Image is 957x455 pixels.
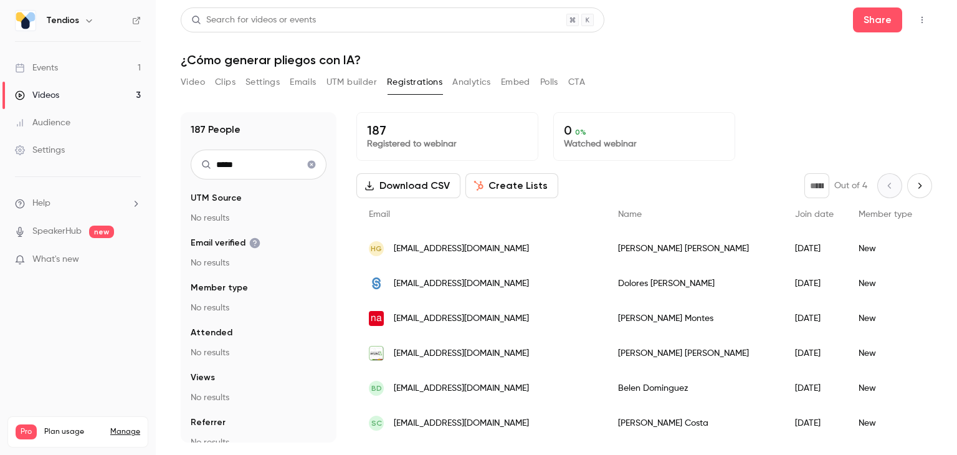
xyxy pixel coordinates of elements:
p: Watched webinar [564,138,725,150]
span: Views [191,371,215,384]
span: Attended [191,327,232,339]
p: No results [191,436,326,449]
button: Share [853,7,902,32]
div: New [846,371,925,406]
span: Join date [795,210,834,219]
span: Member type [191,282,248,294]
h6: Tendios [46,14,79,27]
span: hg [371,243,382,254]
span: [EMAIL_ADDRESS][DOMAIN_NAME] [394,417,529,430]
div: Dolores [PERSON_NAME] [606,266,783,301]
button: Polls [540,72,558,92]
button: Embed [501,72,530,92]
section: facet-groups [191,192,326,449]
span: [EMAIL_ADDRESS][DOMAIN_NAME] [394,347,529,360]
div: New [846,231,925,266]
span: UTM Source [191,192,242,204]
span: Plan usage [44,427,103,437]
span: Referrer [191,416,226,429]
span: Email [369,210,390,219]
span: 0 % [575,128,586,136]
button: UTM builder [326,72,377,92]
div: Settings [15,144,65,156]
div: [PERSON_NAME] [PERSON_NAME] [606,231,783,266]
div: [DATE] [783,371,846,406]
button: Top Bar Actions [912,10,932,30]
p: No results [191,391,326,404]
span: BD [371,383,382,394]
div: New [846,266,925,301]
span: [EMAIL_ADDRESS][DOMAIN_NAME] [394,242,529,256]
span: new [89,226,114,238]
p: No results [191,302,326,314]
a: SpeakerHub [32,225,82,238]
button: Create Lists [465,173,558,198]
p: No results [191,212,326,224]
button: Analytics [452,72,491,92]
p: No results [191,257,326,269]
li: help-dropdown-opener [15,197,141,210]
button: Registrations [387,72,442,92]
p: No results [191,347,326,359]
div: [DATE] [783,231,846,266]
img: fsima.es [369,276,384,291]
p: Registered to webinar [367,138,528,150]
button: Settings [245,72,280,92]
img: navarra.es [369,311,384,326]
span: Pro [16,424,37,439]
p: 0 [564,123,725,138]
h1: ¿Cómo generar pliegos con IA? [181,52,932,67]
span: [EMAIL_ADDRESS][DOMAIN_NAME] [394,277,529,290]
img: Tendios [16,11,36,31]
button: Emails [290,72,316,92]
div: Search for videos or events [191,14,316,27]
span: [EMAIL_ADDRESS][DOMAIN_NAME] [394,312,529,325]
div: New [846,301,925,336]
span: Email verified [191,237,260,249]
div: Events [15,62,58,74]
span: What's new [32,253,79,266]
div: [PERSON_NAME] Costa [606,406,783,441]
span: Name [618,210,642,219]
img: nube.aupex.org [369,346,384,361]
span: Member type [859,210,912,219]
div: Audience [15,117,70,129]
div: Belen Dominguez [606,371,783,406]
button: Clips [215,72,236,92]
span: Help [32,197,50,210]
p: Out of 4 [834,180,867,192]
button: Next page [907,173,932,198]
div: [DATE] [783,406,846,441]
span: [EMAIL_ADDRESS][DOMAIN_NAME] [394,382,529,395]
button: CTA [568,72,585,92]
a: Manage [110,427,140,437]
iframe: Noticeable Trigger [126,254,141,266]
div: Videos [15,89,59,102]
span: SC [371,418,382,429]
div: [PERSON_NAME] [PERSON_NAME] [606,336,783,371]
button: Download CSV [356,173,460,198]
div: [DATE] [783,301,846,336]
p: 187 [367,123,528,138]
div: New [846,406,925,441]
div: New [846,336,925,371]
div: [DATE] [783,266,846,301]
div: [DATE] [783,336,846,371]
div: [PERSON_NAME] Montes [606,301,783,336]
h1: 187 People [191,122,240,137]
button: Video [181,72,205,92]
button: Clear search [302,155,321,175]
